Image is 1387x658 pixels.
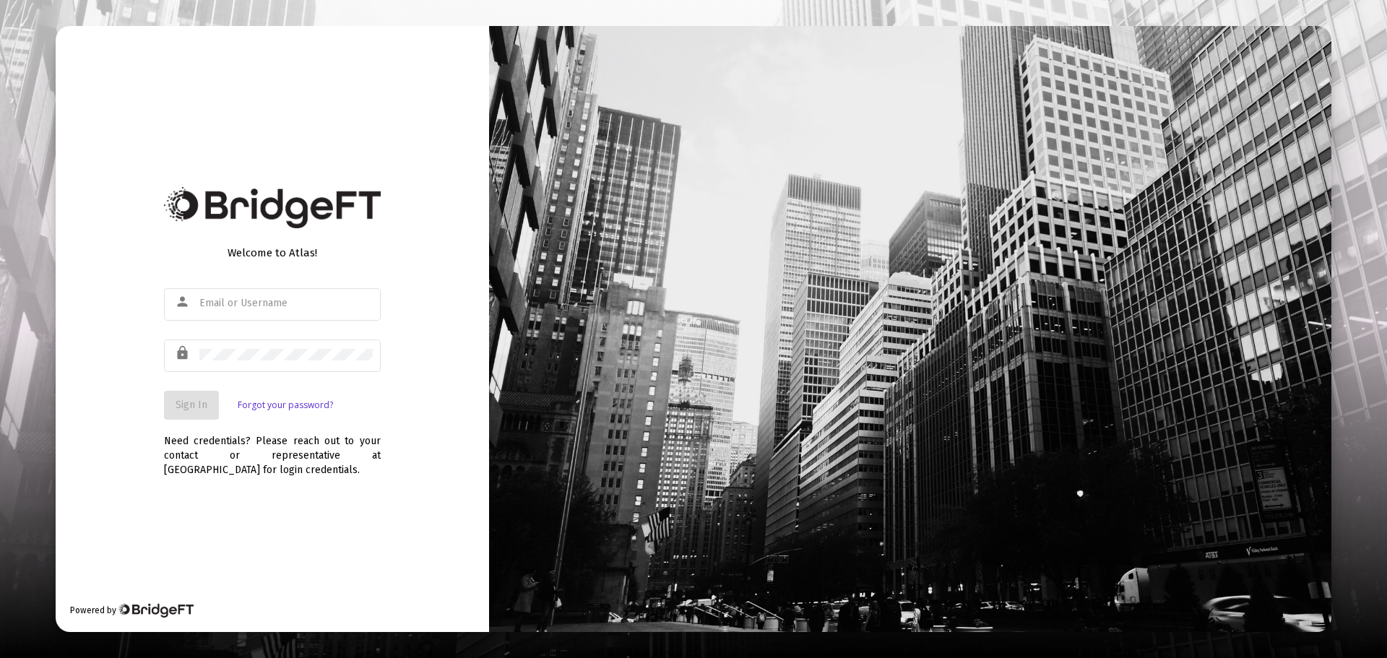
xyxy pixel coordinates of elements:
a: Forgot your password? [238,398,333,412]
div: Welcome to Atlas! [164,246,381,260]
img: Bridge Financial Technology Logo [118,603,194,618]
div: Powered by [70,603,194,618]
div: Need credentials? Please reach out to your contact or representative at [GEOGRAPHIC_DATA] for log... [164,420,381,477]
img: Bridge Financial Technology Logo [164,187,381,228]
mat-icon: person [175,293,192,311]
button: Sign In [164,391,219,420]
span: Sign In [176,399,207,411]
input: Email or Username [199,298,373,309]
mat-icon: lock [175,345,192,362]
